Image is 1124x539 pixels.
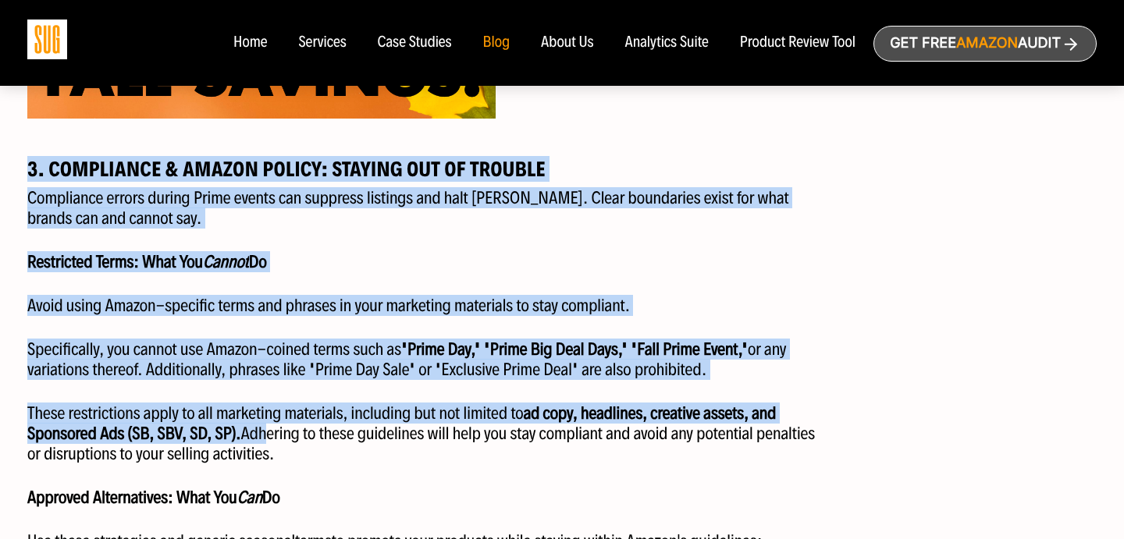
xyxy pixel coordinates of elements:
[378,34,452,51] a: Case Studies
[27,251,267,272] strong: Restricted Terms: What You Do
[27,339,823,380] p: Specifically, you cannot use Amazon-coined terms such as or any variations thereof. Additionally,...
[873,26,1097,62] a: Get freeAmazonAudit
[27,296,823,316] p: Avoid using Amazon-specific terms and phrases in your marketing materials to stay compliant.
[27,188,823,229] p: Compliance errors during Prime events can suppress listings and halt [PERSON_NAME]. Clear boundar...
[27,403,823,464] p: These restrictions apply to all marketing materials, including but not limited to Adhering to the...
[237,487,262,508] em: Can
[298,34,346,51] a: Services
[203,251,249,272] em: Cannot
[233,34,267,51] a: Home
[956,35,1018,51] span: Amazon
[740,34,855,51] a: Product Review Tool
[27,402,776,444] strong: ad copy, headlines, creative assets, and Sponsored Ads (SB, SBV, SD, SP).
[541,34,594,51] a: About Us
[27,156,546,182] strong: 3. Compliance & Amazon Policy: Staying Out of Trouble
[27,20,67,59] img: Sug
[625,34,709,51] a: Analytics Suite
[483,34,510,51] a: Blog
[401,339,748,360] strong: "Prime Day," "Prime Big Deal Days," "Fall Prime Event,"
[27,487,280,508] strong: Approved Alternatives: What You Do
